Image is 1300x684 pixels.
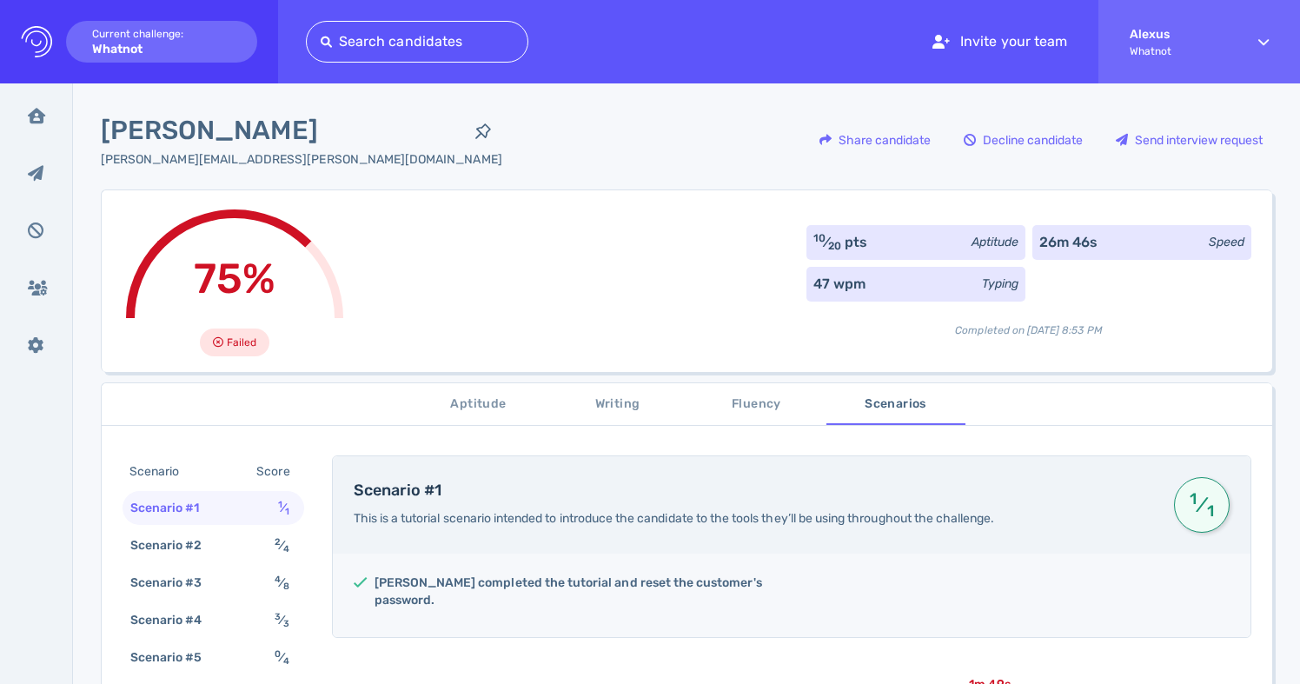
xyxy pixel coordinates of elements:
div: Scenario [126,459,200,484]
span: 75% [194,254,275,303]
div: Scenario #4 [127,608,223,633]
sup: 0 [275,648,281,660]
div: 47 wpm [813,274,866,295]
span: Writing [559,394,677,415]
span: ⁄ [275,650,289,665]
div: ⁄ pts [813,232,868,253]
button: Send interview request [1106,119,1272,161]
sub: 20 [828,240,841,252]
div: Score [253,459,300,484]
sub: 8 [283,581,289,592]
span: This is a tutorial scenario intended to introduce the candidate to the tools they’ll be using thr... [354,511,995,526]
div: Aptitude [972,233,1018,251]
sup: 2 [275,536,281,548]
div: Share candidate [811,120,939,160]
sup: 4 [275,574,281,585]
sup: 10 [813,232,826,244]
sup: 3 [275,611,281,622]
button: Decline candidate [954,119,1092,161]
sub: 4 [283,543,289,555]
div: Scenario #2 [127,533,223,558]
sup: 1 [1187,497,1200,501]
sub: 3 [283,618,289,629]
h4: Scenario #1 [354,481,1153,501]
span: Aptitude [420,394,538,415]
div: Completed on [DATE] 8:53 PM [806,309,1251,338]
span: ⁄ [1187,489,1217,521]
div: Click to copy the email address [101,150,502,169]
sub: 4 [283,655,289,667]
div: 26m 46s [1039,232,1098,253]
span: ⁄ [275,613,289,628]
div: Typing [982,275,1018,293]
div: Scenario #1 [127,495,221,521]
span: Fluency [698,394,816,415]
span: Whatnot [1130,45,1227,57]
span: ⁄ [275,575,289,590]
div: Scenario #3 [127,570,223,595]
strong: Alexus [1130,27,1227,42]
div: Decline candidate [955,120,1091,160]
button: Share candidate [810,119,940,161]
sub: 1 [285,506,289,517]
span: Failed [227,332,256,353]
div: Speed [1209,233,1244,251]
sup: 1 [278,499,282,510]
div: Scenario #5 [127,645,223,670]
div: Send interview request [1107,120,1271,160]
span: ⁄ [275,538,289,553]
span: [PERSON_NAME] [101,111,464,150]
sub: 1 [1204,509,1217,513]
span: ⁄ [278,501,289,515]
h5: [PERSON_NAME] completed the tutorial and reset the customer's password. [375,574,778,609]
span: Scenarios [837,394,955,415]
